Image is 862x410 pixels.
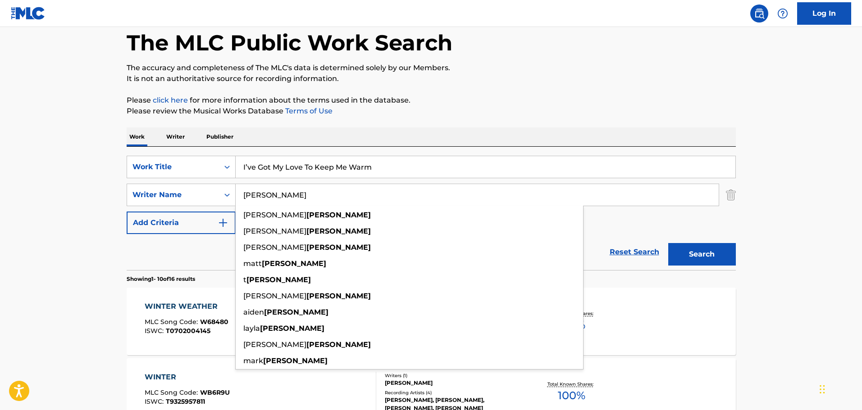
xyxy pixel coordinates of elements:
[820,376,825,403] div: Drag
[127,156,736,270] form: Search Form
[166,397,205,405] span: T9325957811
[153,96,188,104] a: click here
[145,301,228,312] div: WINTER WEATHER
[243,275,246,284] span: t
[11,7,46,20] img: MLC Logo
[243,340,306,349] span: [PERSON_NAME]
[306,340,371,349] strong: [PERSON_NAME]
[145,318,200,326] span: MLC Song Code :
[243,243,306,252] span: [PERSON_NAME]
[385,379,521,387] div: [PERSON_NAME]
[127,63,736,73] p: The accuracy and completeness of The MLC's data is determined solely by our Members.
[306,292,371,300] strong: [PERSON_NAME]
[668,243,736,266] button: Search
[243,259,262,268] span: matt
[243,308,264,316] span: aiden
[306,243,371,252] strong: [PERSON_NAME]
[127,212,236,234] button: Add Criteria
[218,217,228,228] img: 9d2ae6d4665cec9f34b9.svg
[127,95,736,106] p: Please for more information about the terms used in the database.
[547,381,596,387] p: Total Known Shares:
[260,324,324,333] strong: [PERSON_NAME]
[262,259,326,268] strong: [PERSON_NAME]
[243,356,263,365] span: mark
[127,275,195,283] p: Showing 1 - 10 of 16 results
[145,388,200,396] span: MLC Song Code :
[264,308,328,316] strong: [PERSON_NAME]
[558,387,585,404] span: 100 %
[127,106,736,117] p: Please review the Musical Works Database
[243,227,306,235] span: [PERSON_NAME]
[306,227,371,235] strong: [PERSON_NAME]
[243,292,306,300] span: [PERSON_NAME]
[164,127,187,146] p: Writer
[204,127,236,146] p: Publisher
[797,2,851,25] a: Log In
[246,275,311,284] strong: [PERSON_NAME]
[127,127,147,146] p: Work
[774,5,792,23] div: Help
[385,372,521,379] div: Writers ( 1 )
[754,8,765,19] img: search
[605,242,664,262] a: Reset Search
[750,5,768,23] a: Public Search
[200,318,228,326] span: W68480
[243,211,306,219] span: [PERSON_NAME]
[726,184,736,206] img: Delete Criterion
[127,29,452,56] h1: The MLC Public Work Search
[145,372,230,383] div: WINTER
[200,388,230,396] span: WB6R9U
[243,324,260,333] span: layla
[263,356,328,365] strong: [PERSON_NAME]
[283,107,333,115] a: Terms of Use
[145,327,166,335] span: ISWC :
[145,397,166,405] span: ISWC :
[132,162,214,172] div: Work Title
[777,8,788,19] img: help
[127,288,736,355] a: WINTER WEATHERMLC Song Code:W68480ISWC:T0702004145Writers (1)[PERSON_NAME]Recording Artists (1824...
[817,367,862,410] iframe: Chat Widget
[166,327,210,335] span: T0702004145
[127,73,736,84] p: It is not an authoritative source for recording information.
[306,211,371,219] strong: [PERSON_NAME]
[385,389,521,396] div: Recording Artists ( 4 )
[132,189,214,200] div: Writer Name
